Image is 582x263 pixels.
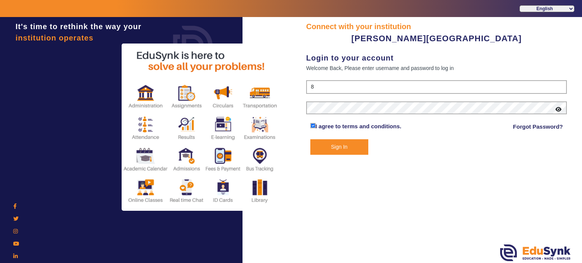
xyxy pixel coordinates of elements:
[306,80,567,94] input: User Name
[306,52,567,64] div: Login to your account
[306,21,567,32] div: Connect with your institution
[16,22,141,31] span: It's time to rethink the way your
[513,122,563,131] a: Forgot Password?
[316,123,402,129] a: I agree to terms and conditions.
[306,32,567,45] div: [PERSON_NAME][GEOGRAPHIC_DATA]
[310,139,369,155] button: Sign In
[500,244,571,261] img: edusynk.png
[306,64,567,73] div: Welcome Back, Please enter username and password to log in
[164,17,221,74] img: login.png
[16,34,94,42] span: institution operates
[122,44,281,211] img: login2.png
